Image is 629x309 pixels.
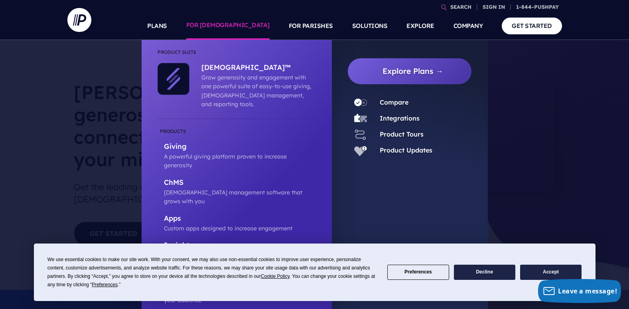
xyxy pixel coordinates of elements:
div: We use essential cookies to make our site work. With your consent, we may also use non-essential ... [47,256,378,289]
p: [DEMOGRAPHIC_DATA] management software that grows with you [164,188,316,206]
a: FOR [DEMOGRAPHIC_DATA] [186,12,270,40]
p: Apps [164,214,316,224]
a: EXPLORE [406,12,434,40]
a: FOR PARISHES [289,12,333,40]
p: A powerful giving platform proven to increase generosity [164,152,316,170]
img: ChurchStaq™ - Icon [158,63,189,95]
img: Product Updates - Icon [354,144,367,157]
button: Accept [520,265,582,280]
a: Explore Plans → [354,58,472,84]
p: Insights [164,241,316,251]
p: Custom apps designed to increase engagement [164,224,316,233]
a: SOLUTIONS [352,12,388,40]
p: Grow generosity and engagement with one powerful suite of easy-to-use giving, [DEMOGRAPHIC_DATA] ... [201,73,312,109]
button: Decline [454,265,515,280]
a: [DEMOGRAPHIC_DATA]™ Grow generosity and engagement with one powerful suite of easy-to-use giving,... [189,63,312,109]
a: PLANS [147,12,167,40]
a: COMPANY [454,12,483,40]
a: Product Updates [380,146,432,154]
a: Product Tours [380,130,424,138]
a: Integrations - Icon [348,112,373,125]
a: Product Tours - Icon [348,128,373,141]
p: [DEMOGRAPHIC_DATA]™ [201,63,312,73]
a: Insights Actionable insights to keep a pulse on your [DEMOGRAPHIC_DATA]’s health [158,241,316,269]
a: Apps Custom apps designed to increase engagement [158,214,316,233]
p: Giving [164,142,316,152]
button: Preferences [387,265,449,280]
span: Preferences [92,282,118,287]
a: Integrations [380,114,420,122]
img: Compare - Icon [354,96,367,109]
a: Product Updates - Icon [348,144,373,157]
a: GET STARTED [502,18,562,34]
a: Compare - Icon [348,96,373,109]
div: Cookie Consent Prompt [34,244,595,301]
a: Giving A powerful giving platform proven to increase generosity [158,127,316,170]
li: Product Suite [158,48,316,63]
a: Compare [380,98,408,106]
button: Leave a message! [538,279,621,303]
img: Integrations - Icon [354,112,367,125]
p: ChMS [164,178,316,188]
span: Leave a message! [558,287,617,295]
img: Product Tours - Icon [354,128,367,141]
a: ChMS [DEMOGRAPHIC_DATA] management software that grows with you [158,178,316,206]
span: Cookie Policy [261,273,290,279]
